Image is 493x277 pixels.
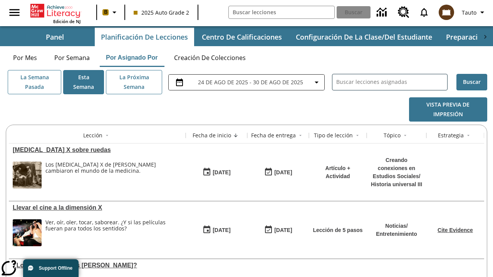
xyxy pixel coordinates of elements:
div: Ver, oír, oler, tocar, saborear. ¿Y si las películas fueran para todos los sentidos? [45,219,182,232]
a: Notificaciones [414,2,434,22]
button: Por asignado por [100,48,164,67]
span: Support Offline [39,265,72,271]
div: Lección [83,132,102,139]
button: Por semana [48,48,96,67]
div: Tipo de lección [314,132,353,139]
button: 08/24/25: Primer día en que estuvo disponible la lección [200,165,233,180]
button: Creación de colecciones [168,48,252,67]
button: 08/24/25: Último día en que podrá accederse la lección [262,223,295,237]
div: Fecha de entrega [251,132,296,139]
button: Vista previa de impresión [409,97,487,122]
span: B [104,7,107,17]
button: Por mes [6,48,44,67]
div: Tópico [384,132,401,139]
div: Portada [30,2,80,24]
div: Los rayos X de Marie Curie cambiaron el mundo de la medicina. [45,162,182,189]
p: Lección de 5 pasos [313,226,362,234]
div: [DATE] [274,225,292,235]
a: Rayos X sobre ruedas, Lecciones [13,147,182,154]
input: Buscar lecciones asignadas [336,77,447,88]
div: Los [MEDICAL_DATA] X de [PERSON_NAME] cambiaron el mundo de la medicina. [45,162,182,175]
div: Estrategia [438,132,464,139]
button: Support Offline [23,259,79,277]
button: Panel [16,28,93,46]
img: avatar image [439,5,454,20]
div: Llevar el cine a la dimensión X [13,204,182,211]
p: Noticias / [376,222,417,230]
svg: Collapse Date Range Filter [312,78,321,87]
a: Centro de recursos, Se abrirá en una pestaña nueva. [393,2,414,23]
button: Perfil/Configuración [459,5,490,19]
button: Planificación de lecciones [95,28,194,46]
a: ¿Lo quieres con papas fritas?, Lecciones [13,262,182,269]
button: Sort [102,131,112,140]
button: Sort [296,131,305,140]
button: Configuración de la clase/del estudiante [290,28,438,46]
p: Creando conexiones en Estudios Sociales / [371,156,423,180]
p: Historia universal III [371,180,423,189]
span: Edición de NJ [53,18,80,24]
div: Subbarra de navegación [15,28,478,46]
button: Buscar [456,74,487,90]
button: Sort [464,131,473,140]
a: Llevar el cine a la dimensión X, Lecciones [13,204,182,211]
a: Centro de información [372,2,393,23]
button: Escoja un nuevo avatar [434,2,459,22]
div: [DATE] [274,168,292,177]
div: Rayos X sobre ruedas [13,147,182,154]
button: Abrir el menú lateral [3,1,26,24]
p: Entretenimiento [376,230,417,238]
button: La semana pasada [8,70,61,94]
div: Fecha de inicio [193,132,231,139]
div: ¿Lo quieres con papas fritas? [13,262,182,269]
button: Sort [353,131,362,140]
span: 2025 Auto Grade 2 [134,8,189,17]
div: [DATE] [213,168,230,177]
img: El panel situado frente a los asientos rocía con agua nebulizada al feliz público en un cine equi... [13,219,42,246]
img: Foto en blanco y negro de dos personas uniformadas colocando a un hombre en una máquina de rayos ... [13,162,42,189]
span: Tauto [462,8,476,17]
button: Esta semana [63,70,104,94]
p: Artículo + Actividad [313,164,363,180]
div: [DATE] [213,225,230,235]
a: Portada [30,3,80,18]
span: 24 de ago de 2025 - 30 de ago de 2025 [198,78,303,86]
input: Buscar campo [229,6,335,18]
button: Sort [231,131,240,140]
button: La próxima semana [106,70,162,94]
button: Boost El color de la clase es anaranjado claro. Cambiar el color de la clase. [99,5,122,19]
button: 08/24/25: Último día en que podrá accederse la lección [262,165,295,180]
button: Seleccione el intervalo de fechas opción del menú [172,78,321,87]
button: Sort [401,131,410,140]
div: Ver, oír, oler, tocar, saborear. ¿Y si las películas fueran para todos los sentidos? [45,219,182,246]
a: Cite Evidence [438,227,473,233]
button: 08/18/25: Primer día en que estuvo disponible la lección [200,223,233,237]
button: Centro de calificaciones [196,28,288,46]
div: Pestañas siguientes [478,28,493,46]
